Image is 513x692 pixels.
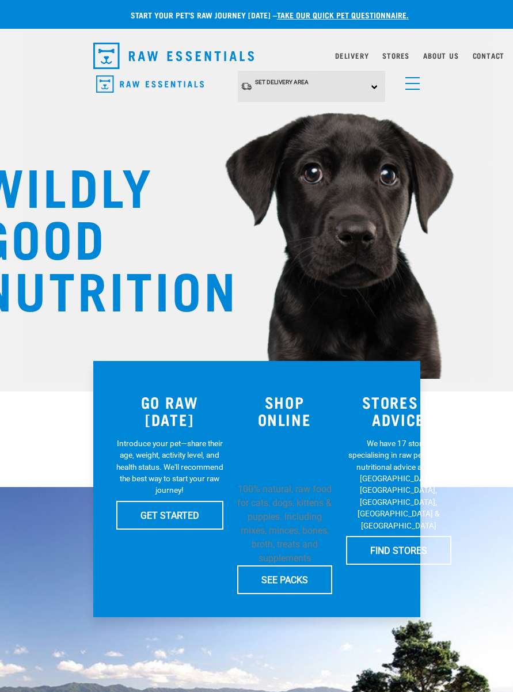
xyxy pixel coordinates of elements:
nav: dropdown navigation [84,38,430,74]
h3: SHOP ONLINE [237,393,332,428]
a: GET STARTED [116,501,223,530]
a: FIND STORES [346,536,451,565]
h3: STORES & ADVICE [346,393,451,428]
a: Contact [473,54,505,58]
img: Raw Essentials Logo [93,43,254,69]
img: Raw Essentials Logo [96,75,204,93]
a: About Us [423,54,458,58]
a: menu [400,70,420,91]
a: SEE PACKS [237,565,332,594]
a: Stores [382,54,409,58]
p: 100% natural, raw food for cats, dogs, kittens & puppies. Including mixes, minces, bones, broth, ... [237,482,332,565]
a: Delivery [335,54,368,58]
span: Set Delivery Area [255,79,309,85]
h3: GO RAW [DATE] [116,393,223,428]
p: Introduce your pet—share their age, weight, activity level, and health status. We'll recommend th... [116,438,223,496]
a: take our quick pet questionnaire. [277,13,409,17]
img: van-moving.png [241,82,252,91]
p: We have 17 stores specialising in raw pet food & nutritional advice across [GEOGRAPHIC_DATA], [GE... [346,438,451,531]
